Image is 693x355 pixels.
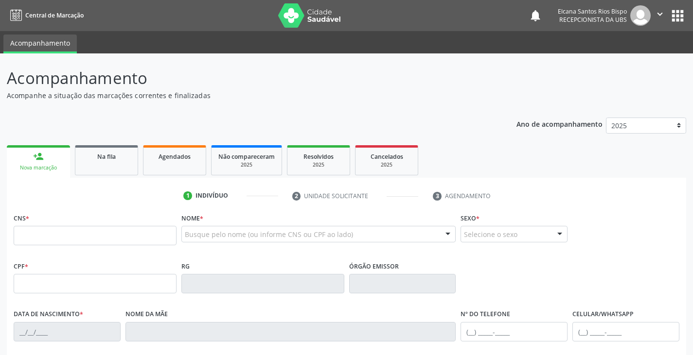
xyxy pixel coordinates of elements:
[33,151,44,162] div: person_add
[559,16,627,24] span: Recepcionista da UBS
[159,152,191,161] span: Agendados
[349,259,399,274] label: Órgão emissor
[3,34,77,53] a: Acompanhamento
[558,7,627,16] div: Elcana Santos Rios Bispo
[14,259,28,274] label: CPF
[669,7,686,24] button: apps
[14,164,63,171] div: Nova marcação
[185,229,353,239] span: Busque pelo nome (ou informe CNS ou CPF ao lado)
[464,229,517,239] span: Selecione o sexo
[572,307,634,322] label: Celular/WhatsApp
[461,322,568,341] input: (__) _____-_____
[195,191,228,200] div: Indivíduo
[516,118,603,130] p: Ano de acompanhamento
[461,307,510,322] label: Nº do Telefone
[14,211,29,226] label: CNS
[218,161,275,169] div: 2025
[7,66,482,90] p: Acompanhamento
[7,7,84,23] a: Central de Marcação
[630,5,651,26] img: img
[303,152,334,161] span: Resolvidos
[14,322,121,341] input: __/__/____
[218,152,275,161] span: Não compareceram
[362,161,411,169] div: 2025
[25,11,84,19] span: Central de Marcação
[461,211,480,226] label: Sexo
[655,9,665,19] i: 
[7,90,482,101] p: Acompanhe a situação das marcações correntes e finalizadas
[14,307,83,322] label: Data de nascimento
[371,152,403,161] span: Cancelados
[651,5,669,26] button: 
[97,152,116,161] span: Na fila
[125,307,168,322] label: Nome da mãe
[572,322,679,341] input: (__) _____-_____
[529,9,542,22] button: notifications
[181,259,190,274] label: RG
[294,161,343,169] div: 2025
[181,211,203,226] label: Nome
[183,191,192,200] div: 1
